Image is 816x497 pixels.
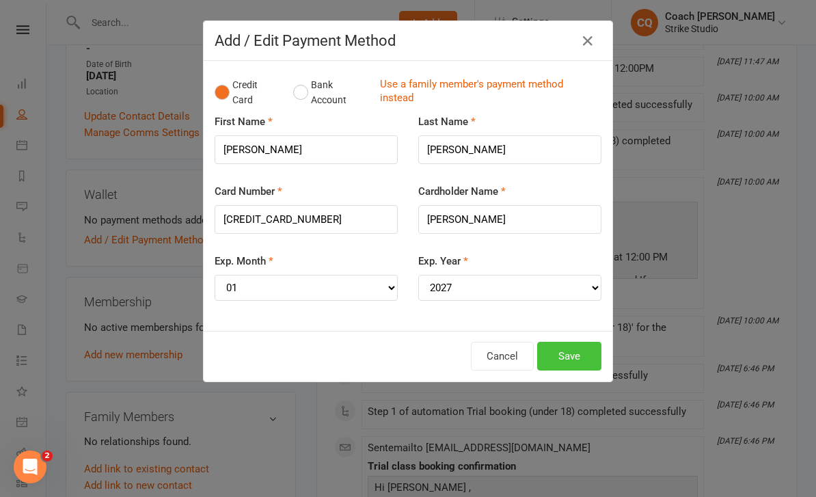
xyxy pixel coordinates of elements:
button: Cancel [471,342,534,371]
label: Last Name [418,113,476,130]
label: Exp. Month [215,253,273,269]
label: Card Number [215,183,282,200]
h4: Add / Edit Payment Method [215,32,601,49]
input: XXXX-XXXX-XXXX-XXXX [215,205,398,234]
button: Close [577,30,599,52]
input: Name on card [418,205,601,234]
label: Cardholder Name [418,183,506,200]
button: Credit Card [215,72,279,113]
label: First Name [215,113,273,130]
button: Bank Account [293,72,369,113]
a: Use a family member's payment method instead [380,77,595,108]
button: Save [537,342,601,371]
iframe: Intercom live chat [14,451,46,483]
label: Exp. Year [418,253,468,269]
span: 2 [42,451,53,461]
